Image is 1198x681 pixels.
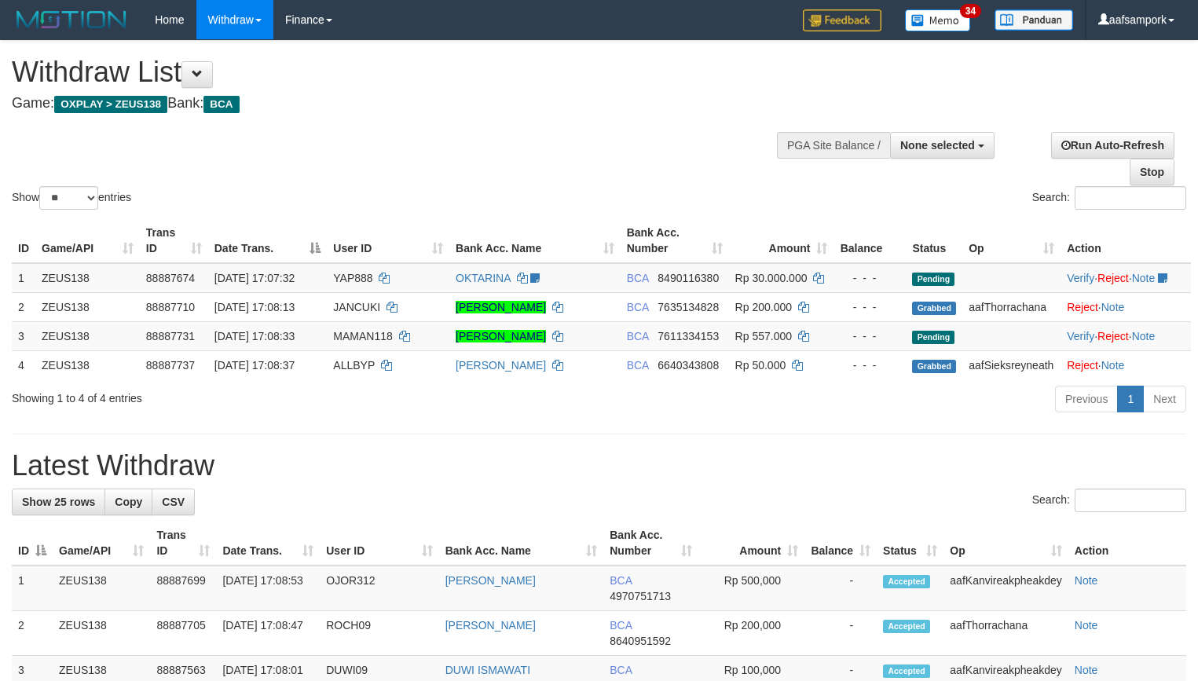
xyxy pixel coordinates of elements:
a: OKTARINA [456,272,511,284]
img: MOTION_logo.png [12,8,131,31]
span: [DATE] 17:08:13 [214,301,295,313]
span: Accepted [883,575,930,588]
td: ZEUS138 [35,350,140,379]
span: Copy 8640951592 to clipboard [610,635,671,647]
a: Run Auto-Refresh [1051,132,1174,159]
a: Reject [1097,330,1129,342]
span: Grabbed [912,360,956,373]
span: [DATE] 17:07:32 [214,272,295,284]
span: OXPLAY > ZEUS138 [54,96,167,113]
td: ZEUS138 [53,566,150,611]
span: BCA [610,619,632,632]
div: - - - [840,328,899,344]
button: None selected [890,132,995,159]
th: Date Trans.: activate to sort column ascending [216,521,320,566]
span: BCA [627,301,649,313]
td: 2 [12,292,35,321]
th: Trans ID: activate to sort column ascending [140,218,208,263]
td: · [1061,292,1191,321]
th: Balance [833,218,906,263]
td: ZEUS138 [35,321,140,350]
a: 1 [1117,386,1144,412]
a: Note [1101,301,1125,313]
span: Copy 8490116380 to clipboard [658,272,719,284]
td: ZEUS138 [35,263,140,293]
th: Bank Acc. Number: activate to sort column ascending [621,218,729,263]
th: Bank Acc. Name: activate to sort column ascending [439,521,604,566]
td: 2 [12,611,53,656]
span: Copy 7611334153 to clipboard [658,330,719,342]
td: 1 [12,566,53,611]
th: Action [1061,218,1191,263]
h1: Latest Withdraw [12,450,1186,481]
td: 1 [12,263,35,293]
a: Previous [1055,386,1118,412]
a: Reject [1097,272,1129,284]
span: Copy 6640343808 to clipboard [658,359,719,372]
h1: Withdraw List [12,57,783,88]
td: aafSieksreyneath [962,350,1061,379]
a: [PERSON_NAME] [456,359,546,372]
span: [DATE] 17:08:37 [214,359,295,372]
th: Status: activate to sort column ascending [877,521,943,566]
label: Search: [1032,186,1186,210]
span: 88887674 [146,272,195,284]
a: DUWI ISMAWATI [445,664,530,676]
a: Stop [1130,159,1174,185]
span: BCA [203,96,239,113]
h4: Game: Bank: [12,96,783,112]
td: Rp 200,000 [698,611,804,656]
a: Verify [1067,272,1094,284]
span: YAP888 [333,272,372,284]
div: PGA Site Balance / [777,132,890,159]
input: Search: [1075,186,1186,210]
th: Amount: activate to sort column ascending [698,521,804,566]
td: aafKanvireakpheakdey [943,566,1068,611]
span: Copy 7635134828 to clipboard [658,301,719,313]
span: Rp 200.000 [735,301,792,313]
td: OJOR312 [320,566,438,611]
label: Show entries [12,186,131,210]
td: ZEUS138 [35,292,140,321]
div: - - - [840,299,899,315]
a: Copy [104,489,152,515]
span: Copy 4970751713 to clipboard [610,590,671,602]
span: BCA [627,359,649,372]
td: [DATE] 17:08:53 [216,566,320,611]
th: Action [1068,521,1186,566]
span: Rp 30.000.000 [735,272,808,284]
a: Verify [1067,330,1094,342]
span: BCA [627,330,649,342]
span: None selected [900,139,975,152]
span: BCA [627,272,649,284]
th: Date Trans.: activate to sort column descending [208,218,328,263]
th: Trans ID: activate to sort column ascending [150,521,216,566]
label: Search: [1032,489,1186,512]
td: 3 [12,321,35,350]
span: BCA [610,664,632,676]
a: [PERSON_NAME] [456,301,546,313]
a: Note [1132,330,1156,342]
a: Next [1143,386,1186,412]
div: Showing 1 to 4 of 4 entries [12,384,487,406]
th: Status [906,218,962,263]
span: Rp 50.000 [735,359,786,372]
a: Note [1075,664,1098,676]
span: 88887737 [146,359,195,372]
td: · [1061,350,1191,379]
input: Search: [1075,489,1186,512]
th: User ID: activate to sort column ascending [320,521,438,566]
span: 88887731 [146,330,195,342]
span: ALLBYP [333,359,375,372]
span: Pending [912,331,954,344]
th: Op: activate to sort column ascending [943,521,1068,566]
th: Op: activate to sort column ascending [962,218,1061,263]
a: CSV [152,489,195,515]
td: [DATE] 17:08:47 [216,611,320,656]
td: aafThorrachana [943,611,1068,656]
a: [PERSON_NAME] [456,330,546,342]
a: Note [1075,619,1098,632]
td: Rp 500,000 [698,566,804,611]
a: Note [1075,574,1098,587]
img: panduan.png [995,9,1073,31]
